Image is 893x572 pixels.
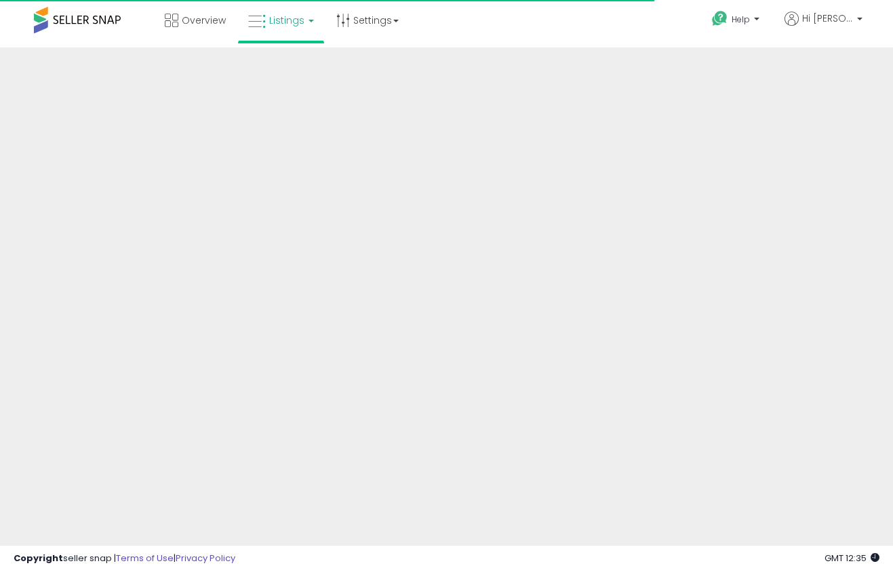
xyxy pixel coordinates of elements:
[14,552,235,565] div: seller snap | |
[825,552,879,565] span: 2025-08-18 12:35 GMT
[785,12,862,42] a: Hi [PERSON_NAME]
[116,552,174,565] a: Terms of Use
[176,552,235,565] a: Privacy Policy
[14,552,63,565] strong: Copyright
[182,14,226,27] span: Overview
[711,10,728,27] i: Get Help
[732,14,750,25] span: Help
[269,14,304,27] span: Listings
[802,12,853,25] span: Hi [PERSON_NAME]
